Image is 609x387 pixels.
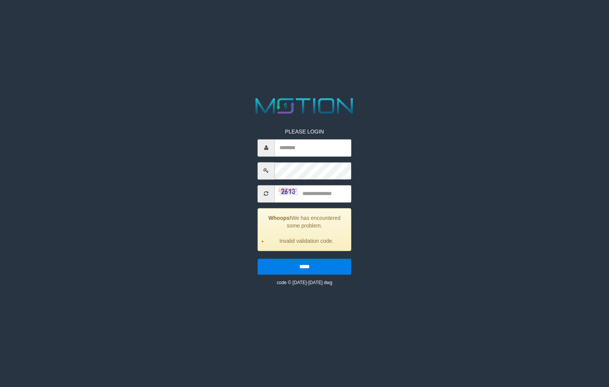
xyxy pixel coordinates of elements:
[258,128,351,135] p: PLEASE LOGIN
[279,188,298,195] img: captcha
[268,215,291,221] strong: Whoops!
[251,95,358,116] img: MOTION_logo.png
[258,208,351,251] div: We has encountered some problem.
[268,237,345,245] li: Invalid validation code.
[277,280,332,285] small: code © [DATE]-[DATE] dwg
